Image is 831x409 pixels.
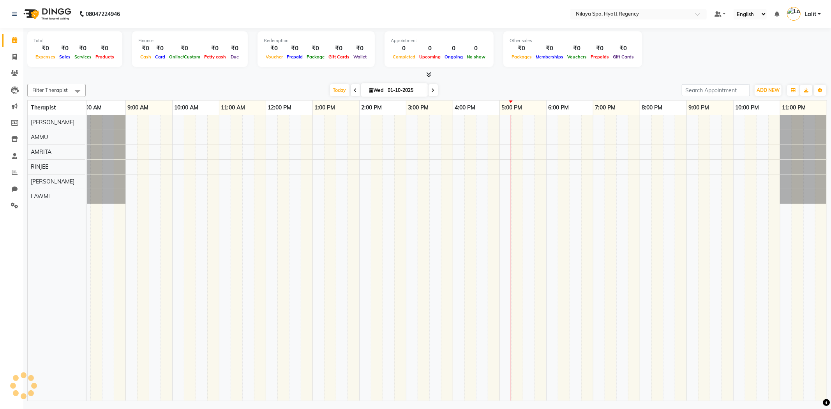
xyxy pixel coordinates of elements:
[86,3,120,25] b: 08047224946
[443,44,465,53] div: 0
[510,54,534,60] span: Packages
[31,104,56,111] span: Therapist
[31,163,48,170] span: RINJEE
[687,102,711,113] a: 9:00 PM
[547,102,571,113] a: 6:00 PM
[406,102,431,113] a: 3:00 PM
[640,102,665,113] a: 8:00 PM
[34,44,57,53] div: ₹0
[391,54,417,60] span: Completed
[167,44,202,53] div: ₹0
[391,44,417,53] div: 0
[593,102,618,113] a: 7:00 PM
[805,10,816,18] span: Lalit
[565,54,589,60] span: Vouchers
[326,54,351,60] span: Gift Cards
[57,54,72,60] span: Sales
[79,102,104,113] a: 8:00 AM
[202,54,228,60] span: Petty cash
[31,178,74,185] span: [PERSON_NAME]
[589,44,611,53] div: ₹0
[285,44,305,53] div: ₹0
[510,44,534,53] div: ₹0
[465,54,487,60] span: No show
[534,54,565,60] span: Memberships
[138,54,153,60] span: Cash
[787,7,801,21] img: Lalit
[417,54,443,60] span: Upcoming
[72,54,94,60] span: Services
[465,44,487,53] div: 0
[305,54,326,60] span: Package
[228,44,242,53] div: ₹0
[94,54,116,60] span: Products
[264,44,285,53] div: ₹0
[417,44,443,53] div: 0
[138,44,153,53] div: ₹0
[285,54,305,60] span: Prepaid
[126,102,151,113] a: 9:00 AM
[264,54,285,60] span: Voucher
[386,85,425,96] input: 2025-10-01
[219,102,247,113] a: 11:00 AM
[326,44,351,53] div: ₹0
[34,37,116,44] div: Total
[31,134,48,141] span: AMMU
[31,119,74,126] span: [PERSON_NAME]
[351,44,369,53] div: ₹0
[20,3,73,25] img: logo
[72,44,94,53] div: ₹0
[755,85,782,96] button: ADD NEW
[34,54,57,60] span: Expenses
[32,87,68,93] span: Filter Therapist
[682,84,750,96] input: Search Appointment
[264,37,369,44] div: Redemption
[266,102,294,113] a: 12:00 PM
[57,44,72,53] div: ₹0
[313,102,337,113] a: 1:00 PM
[589,54,611,60] span: Prepaids
[229,54,241,60] span: Due
[611,54,636,60] span: Gift Cards
[202,44,228,53] div: ₹0
[453,102,478,113] a: 4:00 PM
[31,148,51,155] span: AMRITA
[330,84,349,96] span: Today
[510,37,636,44] div: Other sales
[780,102,808,113] a: 11:00 PM
[565,44,589,53] div: ₹0
[757,87,780,93] span: ADD NEW
[305,44,326,53] div: ₹0
[138,37,242,44] div: Finance
[173,102,201,113] a: 10:00 AM
[500,102,524,113] a: 5:00 PM
[734,102,761,113] a: 10:00 PM
[351,54,369,60] span: Wallet
[534,44,565,53] div: ₹0
[94,44,116,53] div: ₹0
[153,54,167,60] span: Card
[611,44,636,53] div: ₹0
[391,37,487,44] div: Appointment
[360,102,384,113] a: 2:00 PM
[443,54,465,60] span: Ongoing
[167,54,202,60] span: Online/Custom
[31,193,50,200] span: LAWMI
[153,44,167,53] div: ₹0
[367,87,386,93] span: Wed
